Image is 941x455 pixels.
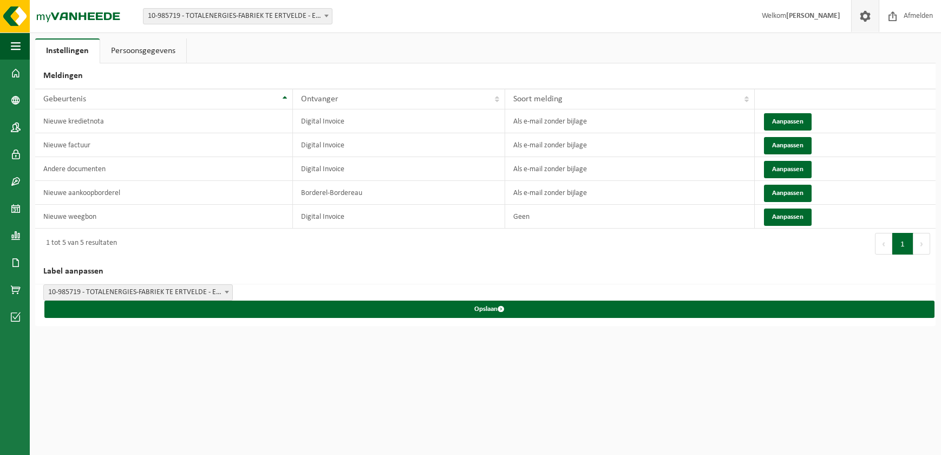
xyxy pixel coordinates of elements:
span: 10-985719 - TOTALENERGIES-FABRIEK TE ERTVELDE - ERTVELDE [143,8,332,24]
td: Nieuwe aankoopborderel [35,181,293,205]
strong: [PERSON_NAME] [786,12,840,20]
span: Ontvanger [301,95,338,103]
button: Previous [875,233,892,255]
a: Instellingen [35,38,100,63]
td: Nieuwe factuur [35,133,293,157]
td: Borderel-Bordereau [293,181,505,205]
td: Andere documenten [35,157,293,181]
button: Aanpassen [764,209,812,226]
h2: Label aanpassen [35,259,936,284]
span: 10-985719 - TOTALENERGIES-FABRIEK TE ERTVELDE - ERTVELDE [143,9,332,24]
span: Soort melding [513,95,563,103]
td: Digital Invoice [293,157,505,181]
a: Persoonsgegevens [100,38,186,63]
button: Aanpassen [764,161,812,178]
span: 10-985719 - TOTALENERGIES-FABRIEK TE ERTVELDE - ERTVELDE [44,285,232,300]
td: Digital Invoice [293,133,505,157]
td: Nieuwe weegbon [35,205,293,229]
button: Opslaan [44,301,935,318]
td: Als e-mail zonder bijlage [505,157,755,181]
td: Digital Invoice [293,109,505,133]
td: Als e-mail zonder bijlage [505,109,755,133]
button: Aanpassen [764,113,812,131]
span: 10-985719 - TOTALENERGIES-FABRIEK TE ERTVELDE - ERTVELDE [43,284,233,301]
td: Geen [505,205,755,229]
td: Digital Invoice [293,205,505,229]
h2: Meldingen [35,63,936,89]
button: Aanpassen [764,185,812,202]
button: 1 [892,233,913,255]
span: Gebeurtenis [43,95,86,103]
button: Aanpassen [764,137,812,154]
td: Als e-mail zonder bijlage [505,133,755,157]
div: 1 tot 5 van 5 resultaten [41,234,117,253]
td: Als e-mail zonder bijlage [505,181,755,205]
td: Nieuwe kredietnota [35,109,293,133]
button: Next [913,233,930,255]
